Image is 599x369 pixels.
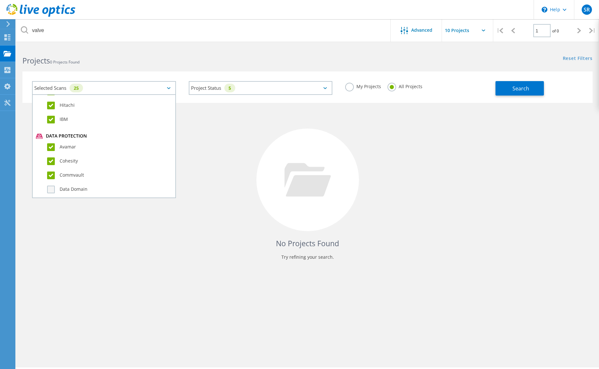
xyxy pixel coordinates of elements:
span: Search [512,85,529,92]
a: Live Optics Dashboard [6,13,75,18]
span: 0 Projects Found [50,59,79,65]
label: All Projects [387,83,422,89]
h4: No Projects Found [29,238,586,249]
label: Avamar [47,143,172,151]
div: Project Status [189,81,333,95]
div: 25 [70,84,83,92]
label: Cohesity [47,157,172,165]
label: Commvault [47,172,172,179]
label: IBM [47,116,172,123]
label: Hitachi [47,102,172,109]
svg: \n [542,7,547,13]
label: Data Domain [47,186,172,193]
div: 5 [224,84,235,92]
a: Reset Filters [563,56,593,62]
p: Try refining your search. [29,252,586,262]
span: Advanced [411,28,432,32]
span: of 0 [552,28,559,34]
div: | [586,19,599,42]
button: Search [495,81,544,96]
div: Selected Scans [32,81,176,95]
span: SR [584,7,590,12]
b: Projects [22,55,50,66]
label: My Projects [345,83,381,89]
div: Data Protection [36,133,172,139]
div: | [493,19,506,42]
input: Search projects by name, owner, ID, company, etc [16,19,391,42]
